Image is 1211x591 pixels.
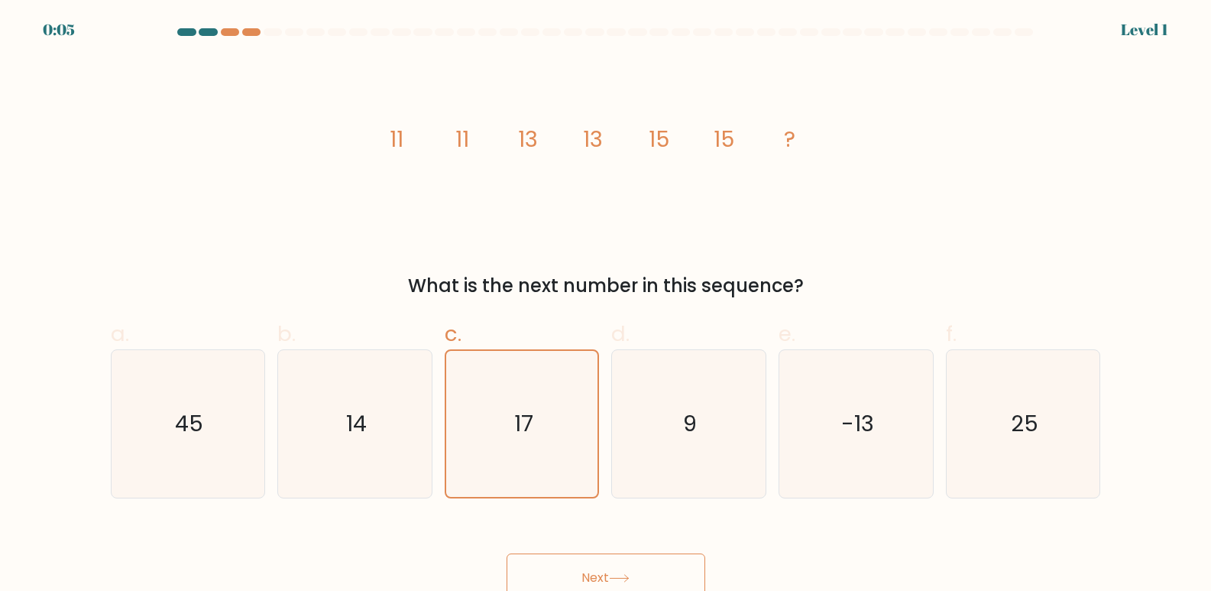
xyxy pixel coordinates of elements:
div: Level 1 [1121,18,1168,41]
div: 0:05 [43,18,75,41]
span: e. [779,319,795,349]
tspan: 15 [648,124,669,154]
span: f. [946,319,957,349]
text: 14 [346,409,367,440]
tspan: 13 [517,124,537,154]
tspan: 11 [390,124,403,154]
tspan: 11 [455,124,468,154]
tspan: ? [784,124,795,154]
div: What is the next number in this sequence? [120,272,1092,300]
tspan: 13 [583,124,603,154]
tspan: 15 [714,124,734,154]
span: a. [111,319,129,349]
text: 45 [175,409,203,440]
span: b. [277,319,296,349]
span: c. [445,319,461,349]
text: -13 [841,409,874,440]
text: 9 [684,409,698,440]
span: d. [611,319,630,349]
text: 17 [514,408,533,439]
text: 25 [1011,409,1038,440]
